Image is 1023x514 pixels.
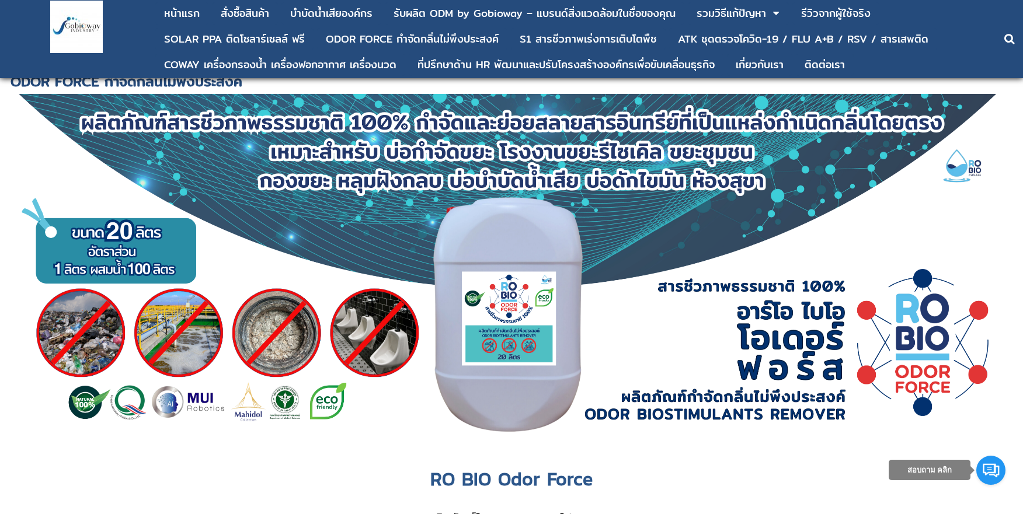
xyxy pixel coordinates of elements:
div: ติดต่อเรา [805,60,845,70]
a: ติดต่อเรา [805,54,845,76]
a: รับผลิต ODM by Gobioway – แบรนด์สิ่งแวดล้อมในชื่อของคุณ [394,2,676,25]
h1: RO BIO Odor Force [18,465,1005,493]
div: หน้าแรก [164,8,200,19]
a: ATK ชุดตรวจโควิด-19 / FLU A+B / RSV / สารเสพติด [678,28,928,50]
span: ODOR FORCE กำจัดกลิ่นไม่พึงประสงค์ [11,70,242,92]
img: large-1644130236041.jpg [50,1,103,53]
div: รับผลิต ODM by Gobioway – แบรนด์สิ่งแวดล้อมในชื่อของคุณ [394,8,676,19]
div: ที่ปรึกษาด้าน HR พัฒนาและปรับโครงสร้างองค์กรเพื่อขับเคลื่อนธุรกิจ [417,60,715,70]
div: COWAY เครื่องกรองน้ำ เครื่องฟอกอากาศ เครื่องนวด [164,60,396,70]
a: บําบัดน้ำเสียองค์กร [290,2,373,25]
div: ATK ชุดตรวจโควิด-19 / FLU A+B / RSV / สารเสพติด [678,34,928,44]
a: S1 สารชีวภาพเร่งการเติบโตพืช [520,28,657,50]
a: สั่งซื้อสินค้า [221,2,269,25]
a: ODOR FORCE กำจัดกลิ่นไม่พึงประสงค์ [326,28,499,50]
div: S1 สารชีวภาพเร่งการเติบโตพืช [520,34,657,44]
div: รวมวิธีแก้ปัญหา [697,8,766,19]
div: SOLAR PPA ติดโซลาร์เซลล์ ฟรี [164,34,305,44]
div: บําบัดน้ำเสียองค์กร [290,8,373,19]
div: เกี่ยวกับเรา [736,60,784,70]
a: หน้าแรก [164,2,200,25]
a: SOLAR PPA ติดโซลาร์เซลล์ ฟรี [164,28,305,50]
a: ที่ปรึกษาด้าน HR พัฒนาและปรับโครงสร้างองค์กรเพื่อขับเคลื่อนธุรกิจ [417,54,715,76]
a: รีวิวจากผู้ใช้จริง [801,2,871,25]
a: เกี่ยวกับเรา [736,54,784,76]
span: สอบถาม คลิก [907,466,952,474]
a: COWAY เครื่องกรองน้ำ เครื่องฟอกอากาศ เครื่องนวด [164,54,396,76]
a: รวมวิธีแก้ปัญหา [697,2,766,25]
div: รีวิวจากผู้ใช้จริง [801,8,871,19]
div: สั่งซื้อสินค้า [221,8,269,19]
div: ODOR FORCE กำจัดกลิ่นไม่พึงประสงค์ [326,34,499,44]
